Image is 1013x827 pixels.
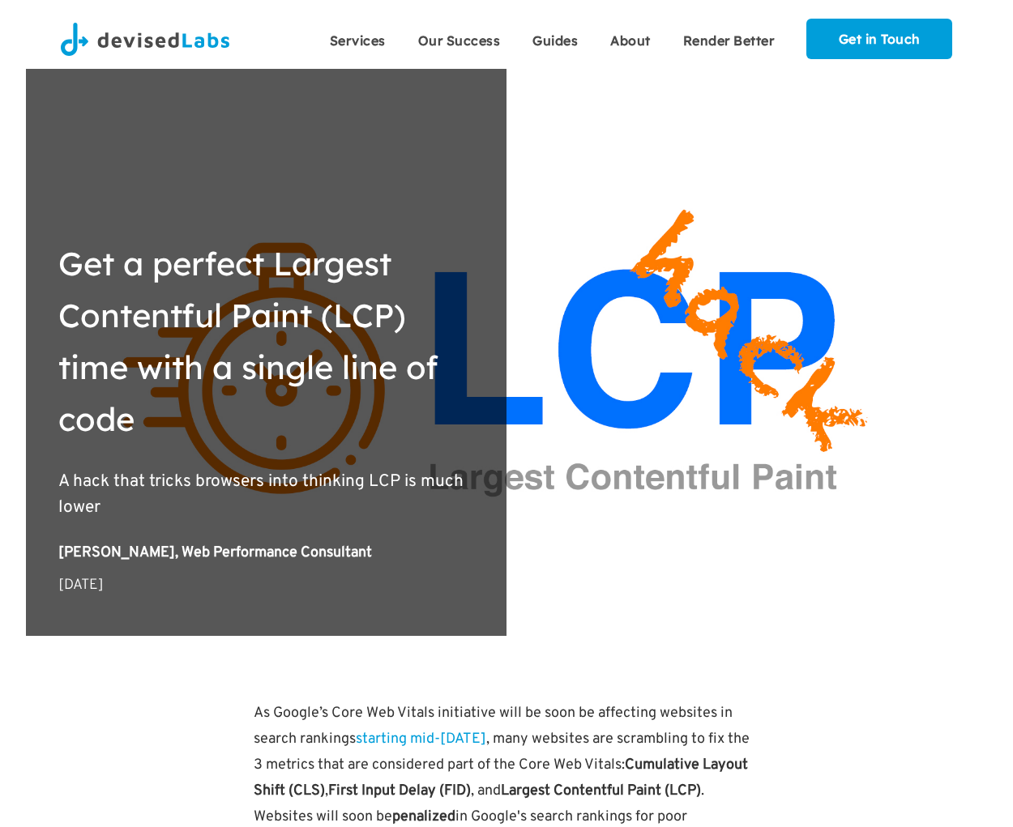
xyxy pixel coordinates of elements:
a: Get in Touch [806,19,952,59]
a: Guides [516,19,594,59]
div: [DATE] [58,578,474,594]
a: Render Better [667,19,791,59]
strong: First Input Delay (FID) [328,782,471,800]
a: starting mid-[DATE] [356,730,486,748]
div: [PERSON_NAME], Web Performance Consultant [58,545,474,561]
strong: Largest Contentful Paint (LCP) [501,782,701,800]
a: Our Success [402,19,517,59]
a: About [594,19,667,59]
h1: Get a perfect Largest Contentful Paint (LCP) time with a single line of code [58,237,474,445]
a: Services [314,19,402,59]
strong: penalized [392,808,455,826]
p: A hack that tricks browsers into thinking LCP is much lower [58,469,474,521]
